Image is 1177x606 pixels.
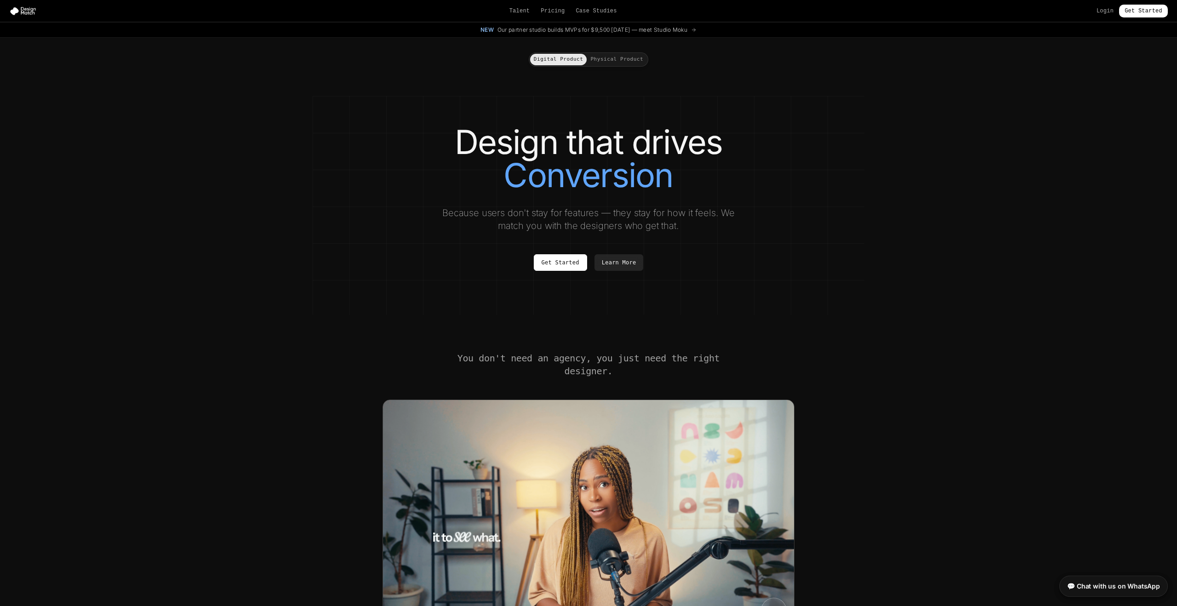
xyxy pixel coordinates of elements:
h2: You don't need an agency, you just need the right designer. [456,352,721,377]
a: Case Studies [576,7,617,15]
a: Get Started [534,254,587,271]
span: Conversion [503,159,673,192]
a: Pricing [541,7,565,15]
img: Design Match [9,6,40,16]
span: New [480,26,494,34]
a: 💬 Chat with us on WhatsApp [1059,576,1168,597]
button: Digital Product [530,54,587,65]
a: Get Started [1119,5,1168,17]
a: Talent [509,7,530,15]
a: Learn More [594,254,644,271]
a: Login [1097,7,1114,15]
span: Our partner studio builds MVPs for $9,500 [DATE] — meet Studio Moku [497,26,687,34]
button: Physical Product [587,54,647,65]
p: Because users don't stay for features — they stay for how it feels. We match you with the designe... [434,206,743,232]
h1: Design that drives [331,126,846,192]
